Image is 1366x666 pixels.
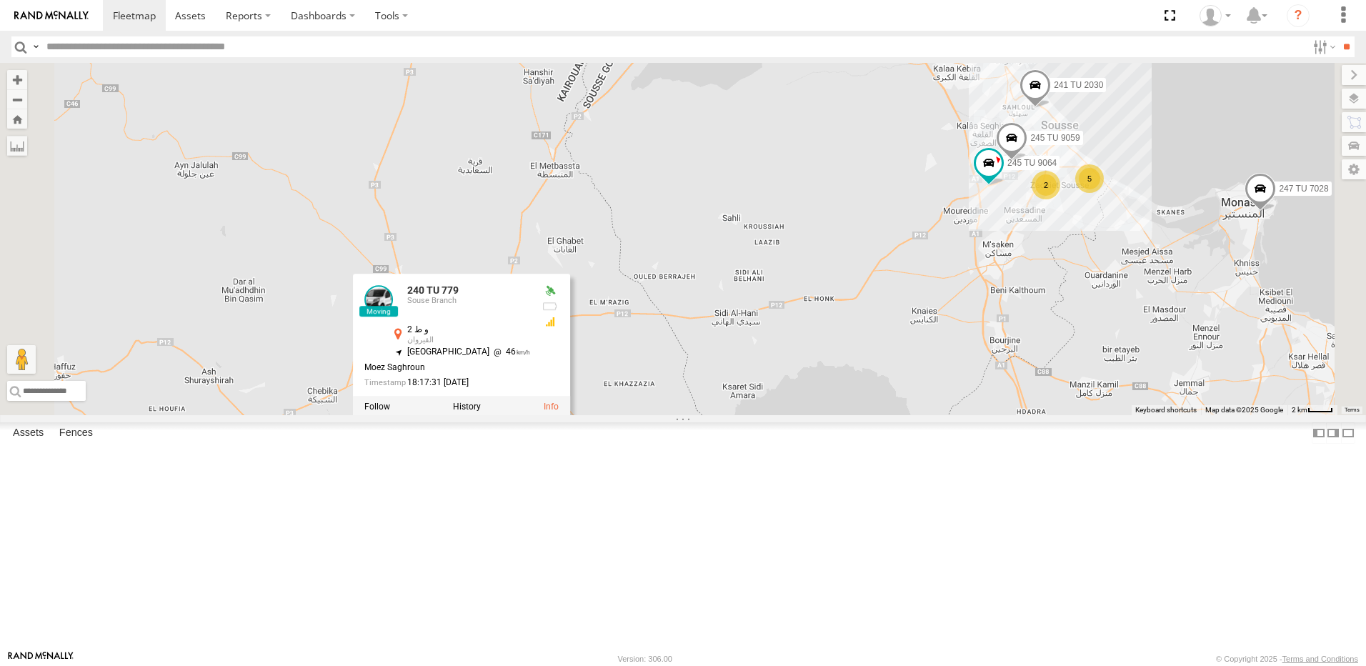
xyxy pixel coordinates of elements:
[364,378,530,387] div: Date/time of location update
[6,423,51,443] label: Assets
[542,301,559,312] div: No battery health information received from this device.
[1287,4,1310,27] i: ?
[364,363,530,372] div: Moez Saghroun
[1032,171,1060,199] div: 2
[1282,655,1358,663] a: Terms and Conditions
[52,423,100,443] label: Fences
[1292,406,1307,414] span: 2 km
[1307,36,1338,57] label: Search Filter Options
[7,89,27,109] button: Zoom out
[1195,5,1236,26] div: Nejah Benkhalifa
[364,402,390,412] label: Realtime tracking of Asset
[1342,159,1366,179] label: Map Settings
[542,285,559,297] div: Valid GPS Fix
[8,652,74,666] a: Visit our Website
[1279,184,1328,194] span: 247 TU 7028
[407,284,459,296] a: 240 TU 779
[618,655,672,663] div: Version: 306.00
[542,316,559,327] div: GSM Signal = 3
[7,345,36,374] button: Drag Pegman onto the map to open Street View
[1030,133,1080,143] span: 245 TU 9059
[7,136,27,156] label: Measure
[1326,422,1340,443] label: Dock Summary Table to the Right
[407,336,530,344] div: القيروان
[364,285,393,314] a: View Asset Details
[1341,422,1355,443] label: Hide Summary Table
[1205,406,1283,414] span: Map data ©2025 Google
[489,347,530,357] span: 46
[30,36,41,57] label: Search Query
[1135,405,1197,415] button: Keyboard shortcuts
[453,402,481,412] label: View Asset History
[407,297,530,305] div: Souse Branch
[14,11,89,21] img: rand-logo.svg
[7,70,27,89] button: Zoom in
[407,325,530,334] div: و ط 2
[407,347,489,357] span: [GEOGRAPHIC_DATA]
[1007,158,1057,168] span: 245 TU 9064
[1312,422,1326,443] label: Dock Summary Table to the Left
[7,109,27,129] button: Zoom Home
[544,402,559,412] a: View Asset Details
[1216,655,1358,663] div: © Copyright 2025 -
[1345,407,1360,413] a: Terms (opens in new tab)
[1054,79,1103,89] span: 241 TU 2030
[1287,405,1337,415] button: Map Scale: 2 km per 32 pixels
[1075,164,1104,193] div: 5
